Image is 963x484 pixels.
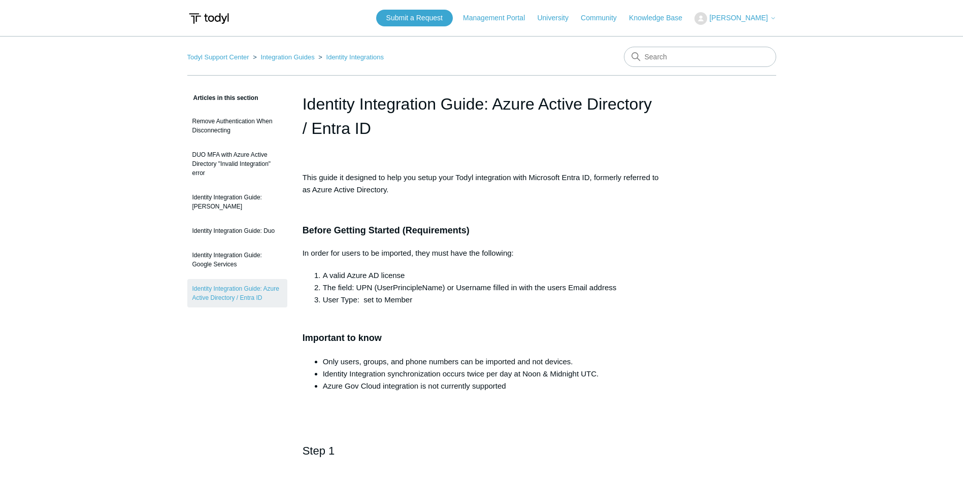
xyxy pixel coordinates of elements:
h3: Important to know [303,316,661,345]
h2: Step 1 [303,442,661,477]
a: Management Portal [463,13,535,23]
button: [PERSON_NAME] [694,12,776,25]
a: Identity Integration Guide: Google Services [187,246,287,274]
a: Identity Integration Guide: Duo [187,221,287,240]
a: Submit a Request [376,10,453,26]
li: User Type: set to Member [323,294,661,306]
a: DUO MFA with Azure Active Directory "Invalid Integration" error [187,145,287,183]
a: Community [581,13,627,23]
li: Integration Guides [251,53,316,61]
li: Todyl Support Center [187,53,251,61]
a: Identity Integration Guide: [PERSON_NAME] [187,188,287,216]
a: Remove Authentication When Disconnecting [187,112,287,140]
a: Todyl Support Center [187,53,249,61]
img: Todyl Support Center Help Center home page [187,9,230,28]
a: Identity Integration Guide: Azure Active Directory / Entra ID [187,279,287,307]
span: Articles in this section [187,94,258,101]
li: The field: UPN (UserPrincipleName) or Username filled in with the users Email address [323,282,661,294]
span: [PERSON_NAME] [709,14,768,22]
a: Identity Integrations [326,53,384,61]
h3: Before Getting Started (Requirements) [303,223,661,238]
a: Knowledge Base [629,13,692,23]
li: Azure Gov Cloud integration is not currently supported [323,380,661,392]
li: Only users, groups, and phone numbers can be imported and not devices. [323,356,661,368]
h1: Identity Integration Guide: Azure Active Directory / Entra ID [303,92,661,141]
a: Integration Guides [260,53,314,61]
li: A valid Azure AD license [323,269,661,282]
a: University [537,13,578,23]
input: Search [624,47,776,67]
p: This guide it designed to help you setup your Todyl integration with Microsoft Entra ID, formerly... [303,171,661,196]
li: Identity Integrations [316,53,384,61]
p: In order for users to be imported, they must have the following: [303,247,661,259]
li: Identity Integration synchronization occurs twice per day at Noon & Midnight UTC. [323,368,661,380]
